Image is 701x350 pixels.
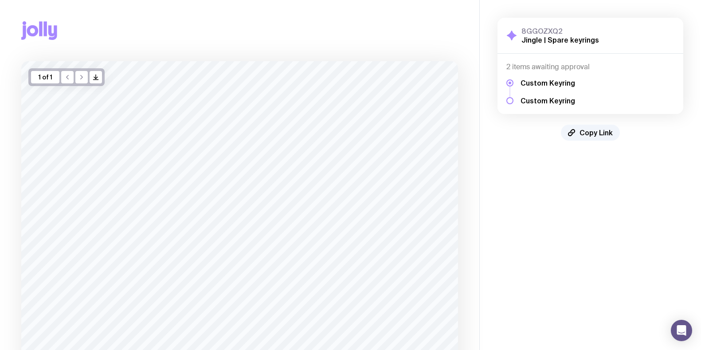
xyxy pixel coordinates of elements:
[561,125,620,141] button: Copy Link
[94,75,98,80] g: /> />
[580,128,613,137] span: Copy Link
[90,71,102,83] button: />/>
[31,71,59,83] div: 1 of 1
[521,35,599,44] h2: Jingle | Spare keyrings
[671,320,692,341] div: Open Intercom Messenger
[521,96,575,105] h5: Custom Keyring
[521,79,575,87] h5: Custom Keyring
[521,27,599,35] h3: 8GGOZXQ2
[506,63,674,71] h4: 2 items awaiting approval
